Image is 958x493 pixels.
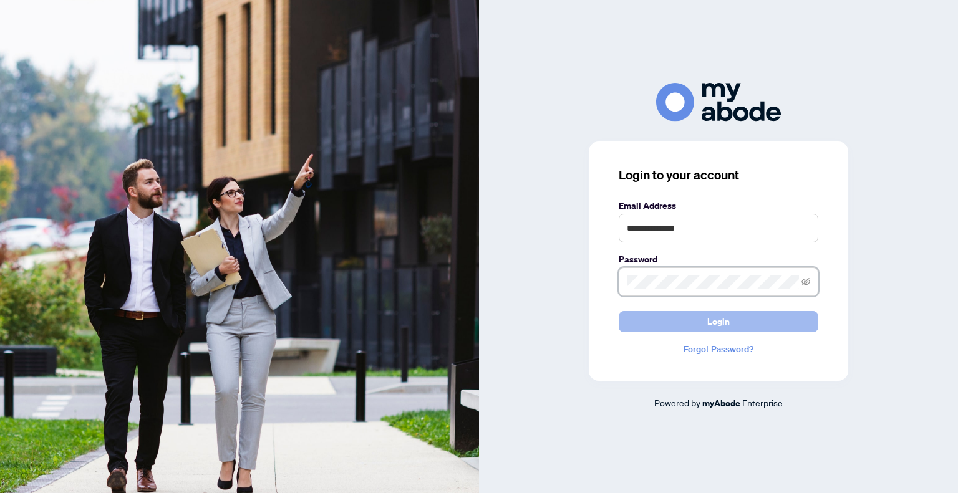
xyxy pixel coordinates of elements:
span: eye-invisible [801,277,810,286]
h3: Login to your account [619,166,818,184]
span: Enterprise [742,397,783,408]
span: Powered by [654,397,700,408]
img: ma-logo [656,83,781,121]
button: Login [619,311,818,332]
span: Login [707,312,730,332]
a: Forgot Password? [619,342,818,356]
label: Password [619,252,818,266]
a: myAbode [702,396,740,410]
label: Email Address [619,199,818,213]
